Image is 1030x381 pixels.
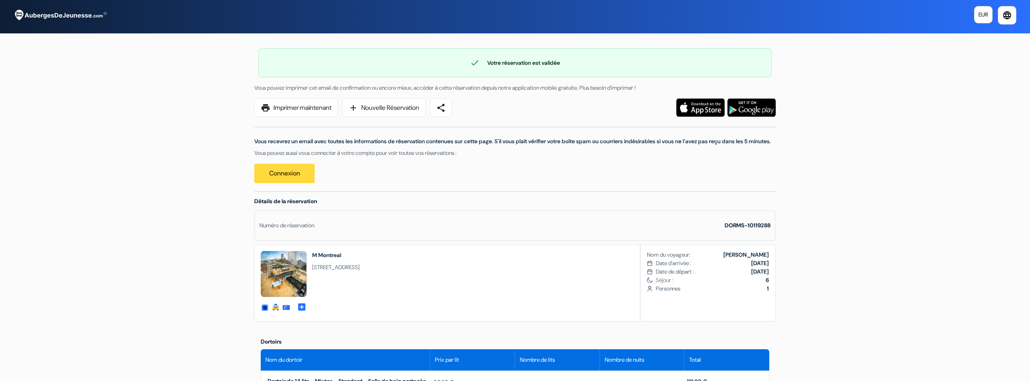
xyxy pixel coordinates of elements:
span: Personnes [656,284,769,293]
span: Date de départ : [656,268,694,276]
span: Nom du voyageur: [647,251,690,259]
span: share [436,103,446,113]
span: Détails de la réservation [254,198,317,205]
span: Nom du dortoir [266,356,303,364]
a: Connexion [254,164,315,183]
span: Nombre de nuits [605,356,644,364]
p: Vous recevrez un email avec toutes les informations de réservation contenues sur cette page. S'il... [254,137,776,146]
span: Date d'arrivée : [656,259,691,268]
span: Nombre de lits [520,356,555,364]
div: Numéro de réservation [260,221,314,230]
a: EUR [974,6,993,23]
strong: DORMS-10119288 [725,222,770,229]
span: Vous pouvez imprimer cet email de confirmation ou encore mieux, accéder à cette réservation depui... [254,84,636,91]
span: Total [689,356,701,364]
img: Téléchargez l'application gratuite [676,99,725,117]
a: language [998,6,1016,25]
span: Prix par lit [435,356,459,364]
a: add_box [297,302,307,310]
img: c_5995515079153006349.jpg [261,251,307,297]
a: addNouvelle Réservation [342,99,426,117]
a: share [430,99,452,117]
img: AubergesDeJeunesse.com [10,4,110,26]
span: check [470,58,480,68]
p: Vous pouvez aussi vous connecter à votre compte pour voir toutes vos réservations : [254,149,776,157]
span: Séjour : [656,276,769,284]
img: Téléchargez l'application gratuite [727,99,776,117]
b: [DATE] [751,259,769,267]
b: 6 [766,276,769,284]
i: language [1002,10,1012,20]
b: 1 [767,285,769,292]
span: [STREET_ADDRESS] [312,263,360,272]
b: [PERSON_NAME] [723,251,769,258]
span: print [261,103,270,113]
span: Dortoirs [261,338,282,345]
b: [DATE] [751,268,769,275]
h2: M Montreal [312,251,360,259]
span: add [348,103,358,113]
a: printImprimer maintenant [254,99,338,117]
div: Votre réservation est validée [259,58,771,68]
